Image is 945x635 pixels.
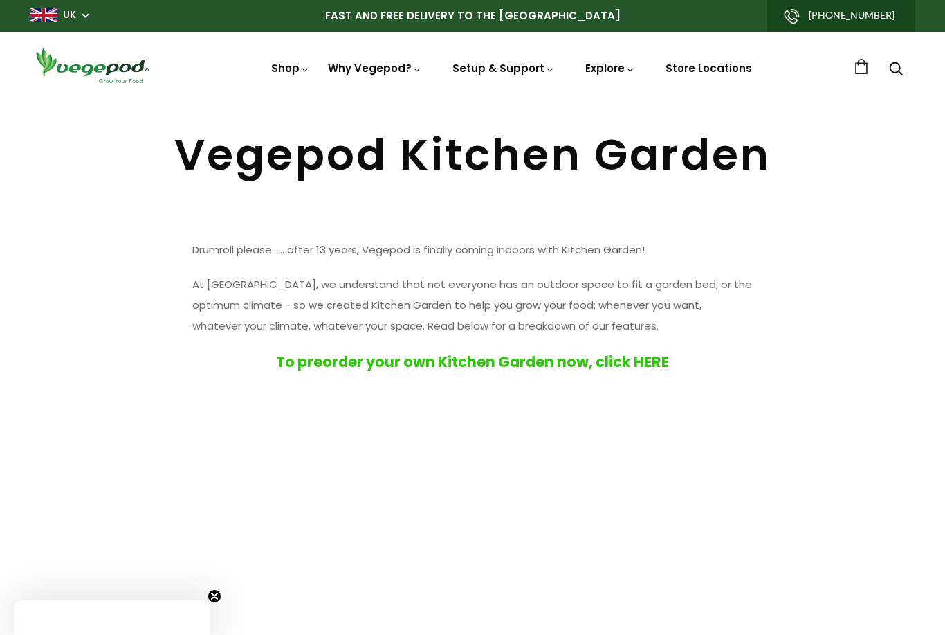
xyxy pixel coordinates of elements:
[271,61,310,75] a: Shop
[30,46,154,85] img: Vegepod
[666,61,752,75] a: Store Locations
[889,63,903,78] a: Search
[328,61,422,75] a: Why Vegepod?
[208,589,221,603] button: Close teaser
[276,352,669,372] a: To preorder your own Kitchen Garden now, click HERE
[452,61,555,75] a: Setup & Support
[63,8,76,22] a: UK
[30,8,57,22] img: gb_large.png
[585,61,635,75] a: Explore
[192,240,753,260] p: Drumroll please…… after 13 years, Vegepod is finally coming indoors with Kitchen Garden!
[30,134,915,177] h1: Vegepod Kitchen Garden
[192,274,753,337] p: At [GEOGRAPHIC_DATA], we understand that not everyone has an outdoor space to fit a garden bed, o...
[14,600,210,635] div: Close teaser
